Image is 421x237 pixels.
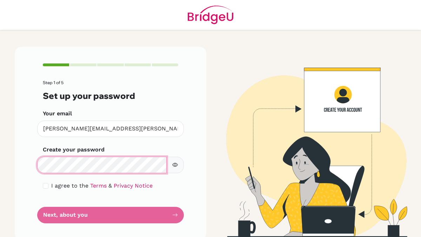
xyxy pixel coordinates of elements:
[51,182,88,189] span: I agree to the
[43,109,72,118] label: Your email
[114,182,153,189] a: Privacy Notice
[43,91,178,101] h3: Set up your password
[90,182,107,189] a: Terms
[37,121,184,137] input: Insert your email*
[43,80,64,85] span: Step 1 of 5
[108,182,112,189] span: &
[43,145,105,154] label: Create your password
